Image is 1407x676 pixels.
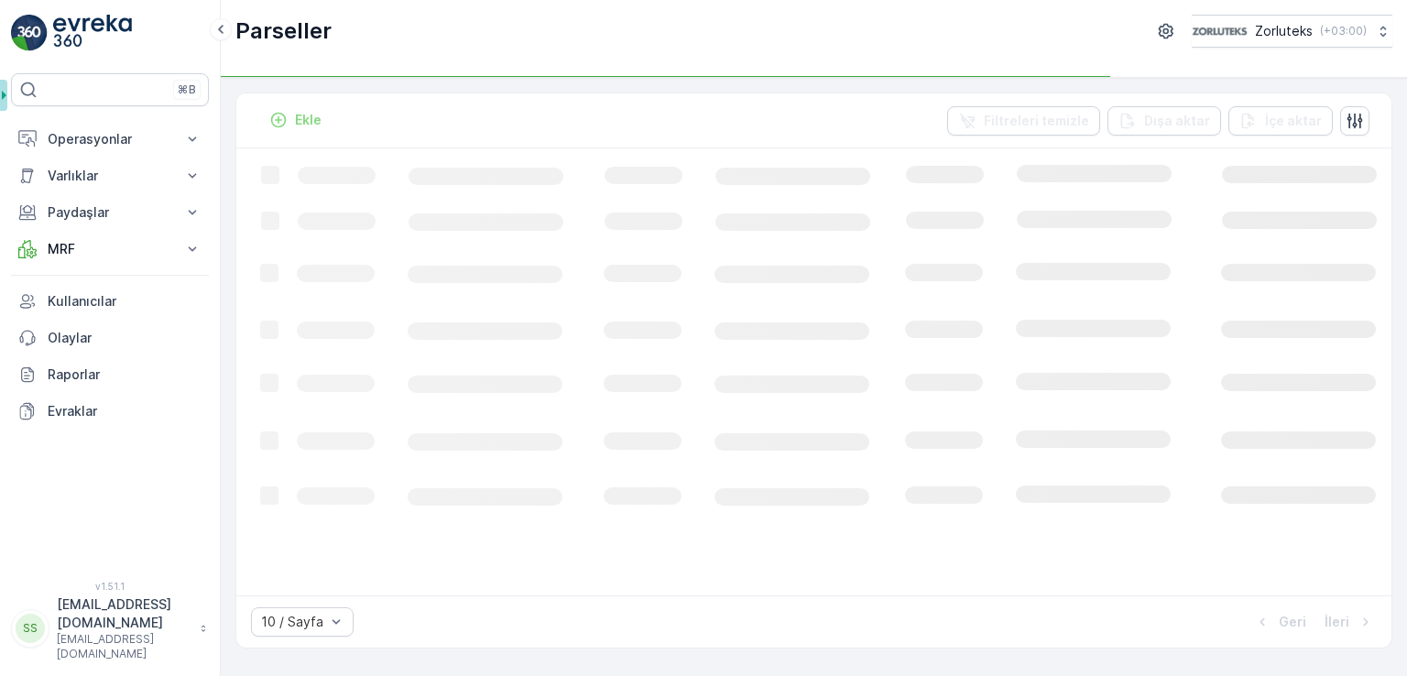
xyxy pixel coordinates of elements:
[1255,22,1313,40] p: Zorluteks
[1144,112,1210,130] p: Dışa aktar
[57,595,191,632] p: [EMAIL_ADDRESS][DOMAIN_NAME]
[48,329,202,347] p: Olaylar
[11,581,209,592] span: v 1.51.1
[1265,112,1322,130] p: İçe aktar
[1325,613,1349,631] p: İleri
[16,614,45,643] div: SS
[48,365,202,384] p: Raporlar
[1192,15,1392,48] button: Zorluteks(+03:00)
[11,356,209,393] a: Raporlar
[178,82,196,97] p: ⌘B
[1228,106,1333,136] button: İçe aktar
[11,393,209,430] a: Evraklar
[1107,106,1221,136] button: Dışa aktar
[11,231,209,267] button: MRF
[11,283,209,320] a: Kullanıcılar
[48,167,172,185] p: Varlıklar
[57,632,191,661] p: [EMAIL_ADDRESS][DOMAIN_NAME]
[984,112,1089,130] p: Filtreleri temizle
[48,130,172,148] p: Operasyonlar
[262,109,329,131] button: Ekle
[1192,21,1248,41] img: 6-1-9-3_wQBzyll.png
[11,121,209,158] button: Operasyonlar
[53,15,132,51] img: logo_light-DOdMpM7g.png
[295,111,322,129] p: Ekle
[235,16,332,46] p: Parseller
[48,402,202,420] p: Evraklar
[11,320,209,356] a: Olaylar
[1279,613,1306,631] p: Geri
[947,106,1100,136] button: Filtreleri temizle
[11,15,48,51] img: logo
[11,595,209,661] button: SS[EMAIL_ADDRESS][DOMAIN_NAME][EMAIL_ADDRESS][DOMAIN_NAME]
[48,292,202,311] p: Kullanıcılar
[1323,611,1377,633] button: İleri
[11,158,209,194] button: Varlıklar
[48,240,172,258] p: MRF
[1320,24,1367,38] p: ( +03:00 )
[1251,611,1308,633] button: Geri
[48,203,172,222] p: Paydaşlar
[11,194,209,231] button: Paydaşlar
